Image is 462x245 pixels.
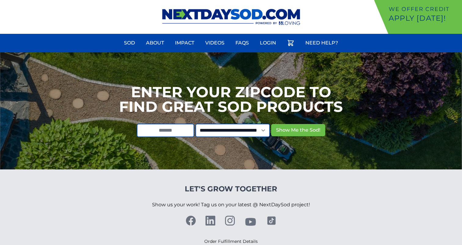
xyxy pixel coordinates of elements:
p: We offer Credit [389,5,460,13]
p: Apply [DATE]! [389,13,460,23]
a: Sod [120,36,139,50]
a: About [142,36,168,50]
p: Show us your work! Tag us on your latest @ NextDaySod project! [152,194,310,216]
a: Need Help? [302,36,342,50]
h4: Let's Grow Together [152,184,310,194]
a: FAQs [232,36,253,50]
a: Login [256,36,280,50]
a: Order Fulfillment Details [204,239,258,244]
a: Videos [202,36,228,50]
a: Impact [171,36,198,50]
h1: Enter your Zipcode to Find Great Sod Products [119,85,343,114]
button: Show Me the Sod! [271,124,325,136]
